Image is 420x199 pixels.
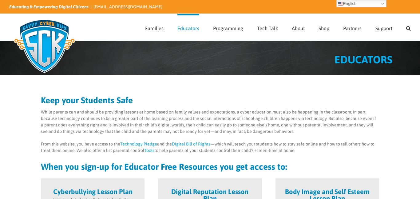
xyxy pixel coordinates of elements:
img: en [338,1,343,6]
a: [EMAIL_ADDRESS][DOMAIN_NAME] [93,4,162,9]
a: Support [375,14,392,41]
span: About [292,26,305,31]
a: Tech Talk [257,14,278,41]
span: Partners [343,26,362,31]
a: Tools [144,148,154,153]
span: Families [145,26,164,31]
a: Educators [177,14,199,41]
i: Educating & Empowering Digital Citizens [9,4,89,9]
img: Savvy Cyber Kids Logo [9,15,80,77]
h2: Keep your Students Safe [41,96,379,105]
a: Shop [319,14,329,41]
nav: Main Menu [145,14,411,41]
span: Tech Talk [257,26,278,31]
a: Search [406,14,411,41]
span: EDUCATORS [335,54,392,66]
span: Shop [319,26,329,31]
a: Technology Pledge [120,141,157,146]
span: Educators [177,26,199,31]
h2: When you sign-up for Educator Free Resources you get access to: [41,162,379,171]
a: Programming [213,14,243,41]
a: Families [145,14,164,41]
a: Digital Bill of Rights [172,141,210,146]
strong: Cyberbullying Lesson Plan [53,188,133,196]
span: Support [375,26,392,31]
a: About [292,14,305,41]
span: Programming [213,26,243,31]
a: Partners [343,14,362,41]
p: From this website, you have access to the and the —which will teach your students how to stay saf... [41,141,379,154]
p: While parents can and should be providing lessons at home based on family values and expectations... [41,109,379,135]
